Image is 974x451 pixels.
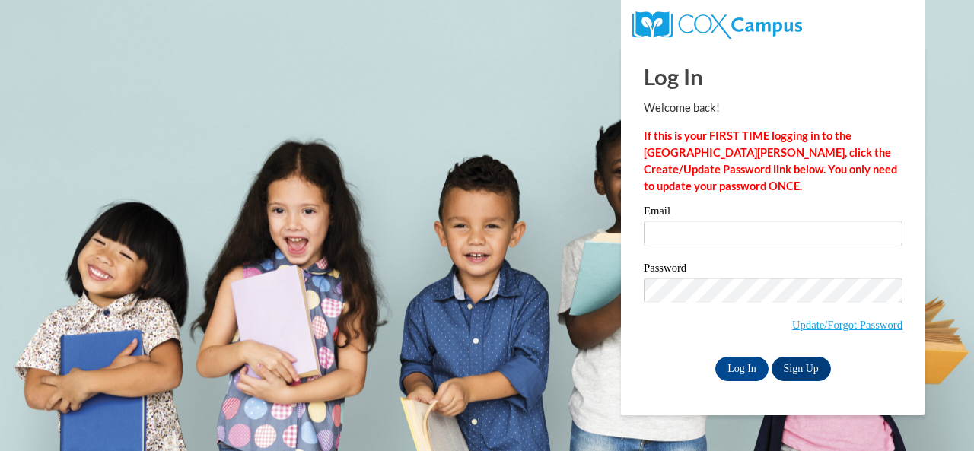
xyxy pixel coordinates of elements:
img: COX Campus [632,11,802,39]
input: Log In [715,357,769,381]
a: Update/Forgot Password [792,319,902,331]
h1: Log In [644,61,902,92]
strong: If this is your FIRST TIME logging in to the [GEOGRAPHIC_DATA][PERSON_NAME], click the Create/Upd... [644,129,897,192]
p: Welcome back! [644,100,902,116]
a: COX Campus [632,17,802,30]
label: Password [644,262,902,278]
a: Sign Up [772,357,831,381]
label: Email [644,205,902,221]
